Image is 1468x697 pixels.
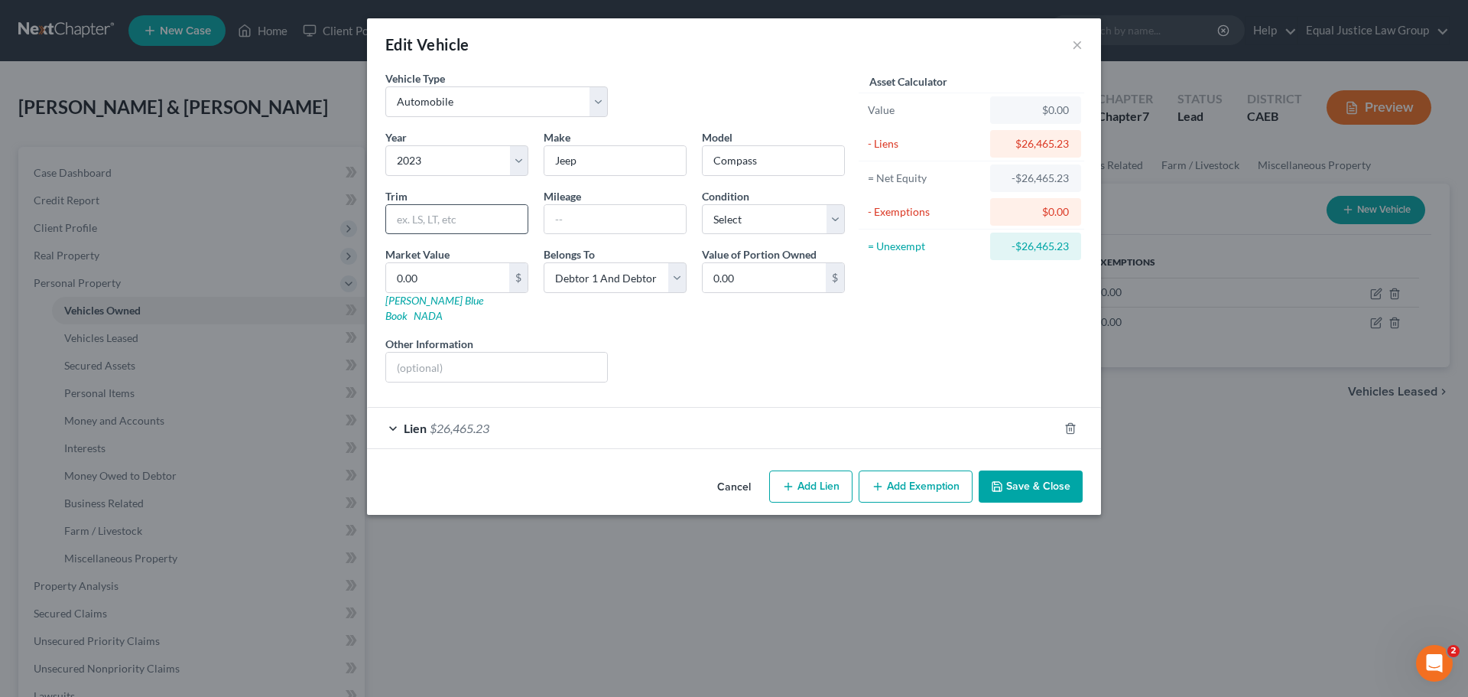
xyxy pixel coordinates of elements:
span: Make [544,131,570,144]
input: 0.00 [386,263,509,292]
button: Cancel [705,472,763,503]
button: Save & Close [979,471,1083,503]
label: Model [702,129,732,145]
div: = Unexempt [868,239,983,254]
iframe: Intercom live chat [1416,645,1453,682]
label: Condition [702,188,749,204]
label: Mileage [544,188,581,204]
div: $26,465.23 [1002,136,1069,151]
div: = Net Equity [868,171,983,186]
button: Add Exemption [859,471,973,503]
div: -$26,465.23 [1002,171,1069,186]
span: Belongs To [544,248,595,261]
div: -$26,465.23 [1002,239,1069,254]
input: ex. Nissan [544,146,686,175]
a: NADA [414,309,443,322]
label: Value of Portion Owned [702,246,817,262]
span: $26,465.23 [430,421,489,435]
div: Edit Vehicle [385,34,469,55]
button: × [1072,35,1083,54]
input: ex. Altima [703,146,844,175]
div: $0.00 [1002,204,1069,220]
div: $ [826,263,844,292]
div: $0.00 [1002,103,1069,118]
div: - Liens [868,136,983,151]
input: -- [544,205,686,234]
label: Vehicle Type [385,70,445,86]
input: (optional) [386,353,607,382]
label: Trim [385,188,408,204]
button: Add Lien [769,471,853,503]
input: ex. LS, LT, etc [386,205,528,234]
div: Value [868,103,983,118]
input: 0.00 [703,263,826,292]
a: [PERSON_NAME] Blue Book [385,294,483,322]
div: $ [509,263,528,292]
div: - Exemptions [868,204,983,220]
label: Market Value [385,246,450,262]
label: Other Information [385,336,473,352]
span: 2 [1447,645,1460,657]
span: Lien [404,421,427,435]
label: Asset Calculator [869,73,947,90]
label: Year [385,129,407,145]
